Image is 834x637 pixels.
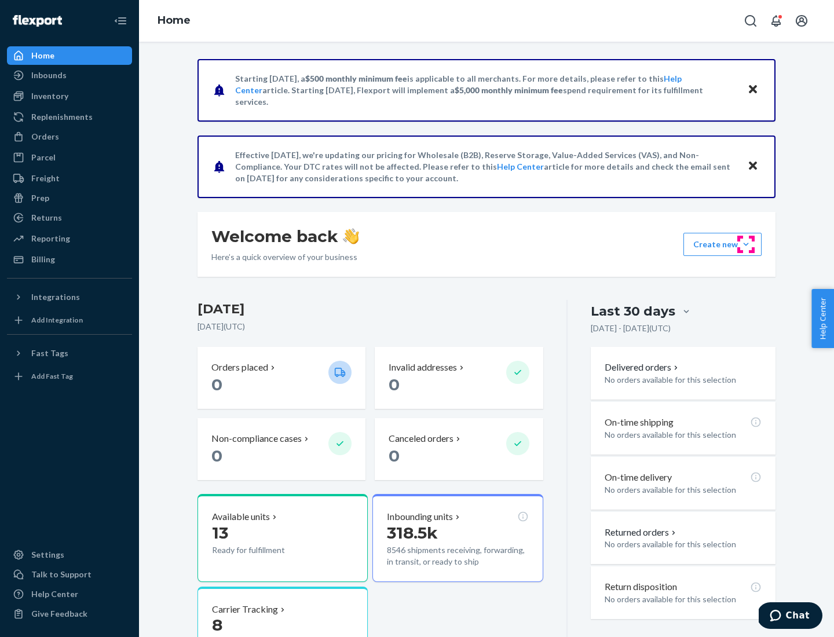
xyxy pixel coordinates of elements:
button: Invalid addresses 0 [375,347,543,409]
p: Carrier Tracking [212,603,278,616]
a: Home [7,46,132,65]
h1: Welcome back [211,226,359,247]
button: Close [745,158,760,175]
h3: [DATE] [197,300,543,318]
a: Settings [7,546,132,564]
img: Flexport logo [13,15,62,27]
a: Reporting [7,229,132,248]
button: Returned orders [605,526,678,539]
a: Parcel [7,148,132,167]
p: 8546 shipments receiving, forwarding, in transit, or ready to ship [387,544,528,568]
p: Effective [DATE], we're updating our pricing for Wholesale (B2B), Reserve Storage, Value-Added Se... [235,149,736,184]
button: Close Navigation [109,9,132,32]
p: No orders available for this selection [605,484,762,496]
div: Talk to Support [31,569,92,580]
a: Home [158,14,191,27]
button: Open account menu [790,9,813,32]
button: Give Feedback [7,605,132,623]
p: [DATE] - [DATE] ( UTC ) [591,323,671,334]
span: 0 [211,375,222,394]
a: Help Center [497,162,544,171]
a: Prep [7,189,132,207]
a: Orders [7,127,132,146]
button: Inbounding units318.5k8546 shipments receiving, forwarding, in transit, or ready to ship [372,494,543,582]
a: Add Integration [7,311,132,330]
a: Replenishments [7,108,132,126]
div: Add Integration [31,315,83,325]
button: Fast Tags [7,344,132,363]
p: Here’s a quick overview of your business [211,251,359,263]
p: On-time delivery [605,471,672,484]
button: Canceled orders 0 [375,418,543,480]
p: Canceled orders [389,432,453,445]
img: hand-wave emoji [343,228,359,244]
a: Freight [7,169,132,188]
button: Open Search Box [739,9,762,32]
span: $5,000 monthly minimum fee [455,85,563,95]
div: Give Feedback [31,608,87,620]
div: Parcel [31,152,56,163]
div: Reporting [31,233,70,244]
div: Prep [31,192,49,204]
div: Fast Tags [31,347,68,359]
div: Add Fast Tag [31,371,73,381]
iframe: Opens a widget where you can chat to one of our agents [759,602,822,631]
span: 0 [389,446,400,466]
p: On-time shipping [605,416,674,429]
button: Close [745,82,760,98]
a: Help Center [7,585,132,603]
div: Inventory [31,90,68,102]
div: Orders [31,131,59,142]
span: 0 [389,375,400,394]
a: Add Fast Tag [7,367,132,386]
span: 13 [212,523,228,543]
button: Open notifications [765,9,788,32]
span: 8 [212,615,222,635]
div: Last 30 days [591,302,675,320]
div: Help Center [31,588,78,600]
a: Inventory [7,87,132,105]
p: Available units [212,510,270,523]
p: Ready for fulfillment [212,544,319,556]
a: Inbounds [7,66,132,85]
div: Returns [31,212,62,224]
div: Billing [31,254,55,265]
p: Orders placed [211,361,268,374]
p: No orders available for this selection [605,594,762,605]
span: 0 [211,446,222,466]
p: Return disposition [605,580,677,594]
button: Orders placed 0 [197,347,365,409]
p: No orders available for this selection [605,429,762,441]
button: Create new [683,233,762,256]
p: Inbounding units [387,510,453,523]
div: Replenishments [31,111,93,123]
p: Non-compliance cases [211,432,302,445]
button: Talk to Support [7,565,132,584]
div: Home [31,50,54,61]
div: Inbounds [31,69,67,81]
div: Integrations [31,291,80,303]
button: Non-compliance cases 0 [197,418,365,480]
span: $500 monthly minimum fee [305,74,407,83]
button: Help Center [811,289,834,348]
p: Starting [DATE], a is applicable to all merchants. For more details, please refer to this article... [235,73,736,108]
p: No orders available for this selection [605,539,762,550]
a: Returns [7,208,132,227]
p: [DATE] ( UTC ) [197,321,543,332]
p: Invalid addresses [389,361,457,374]
span: 318.5k [387,523,438,543]
div: Settings [31,549,64,561]
p: No orders available for this selection [605,374,762,386]
button: Available units13Ready for fulfillment [197,494,368,582]
ol: breadcrumbs [148,4,200,38]
button: Integrations [7,288,132,306]
button: Delivered orders [605,361,681,374]
a: Billing [7,250,132,269]
div: Freight [31,173,60,184]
